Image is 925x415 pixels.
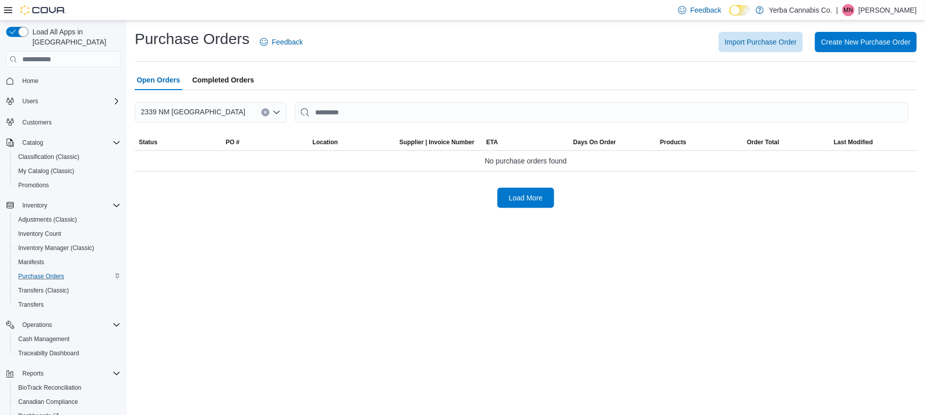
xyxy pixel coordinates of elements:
[725,37,797,47] span: Import Purchase Order
[14,242,121,254] span: Inventory Manager (Classic)
[22,369,44,378] span: Reports
[769,4,832,16] p: Yerba Cannabis Co.
[18,349,79,357] span: Traceabilty Dashboard
[14,214,81,226] a: Adjustments (Classic)
[261,108,269,116] button: Clear input
[18,115,121,128] span: Customers
[10,395,125,409] button: Canadian Compliance
[14,284,73,297] a: Transfers (Classic)
[18,116,56,129] a: Customers
[2,73,125,88] button: Home
[729,5,751,16] input: Dark Mode
[10,283,125,298] button: Transfers (Classic)
[18,75,43,87] a: Home
[2,94,125,108] button: Users
[18,272,64,280] span: Purchase Orders
[18,398,78,406] span: Canadian Compliance
[821,37,911,47] span: Create New Purchase Order
[14,284,121,297] span: Transfers (Classic)
[18,167,74,175] span: My Catalog (Classic)
[14,299,121,311] span: Transfers
[18,244,94,252] span: Inventory Manager (Classic)
[656,134,743,150] button: Products
[10,164,125,178] button: My Catalog (Classic)
[14,242,98,254] a: Inventory Manager (Classic)
[485,155,567,167] span: No purchase orders found
[295,102,909,122] input: This is a search bar. After typing your query, hit enter to filter the results lower in the page.
[313,138,338,146] div: Location
[18,137,121,149] span: Catalog
[18,230,61,238] span: Inventory Count
[22,77,38,85] span: Home
[690,5,721,15] span: Feedback
[815,32,917,52] button: Create New Purchase Order
[400,138,475,146] span: Supplier | Invoice Number
[14,347,121,359] span: Traceabilty Dashboard
[14,256,48,268] a: Manifests
[135,29,250,49] h1: Purchase Orders
[309,134,396,150] button: Location
[141,106,245,118] span: 2339 NM [GEOGRAPHIC_DATA]
[18,216,77,224] span: Adjustments (Classic)
[14,228,65,240] a: Inventory Count
[14,151,84,163] a: Classification (Classic)
[10,227,125,241] button: Inventory Count
[22,118,52,127] span: Customers
[14,165,79,177] a: My Catalog (Classic)
[222,134,309,150] button: PO #
[14,270,68,282] a: Purchase Orders
[226,138,240,146] span: PO #
[18,74,121,87] span: Home
[10,346,125,360] button: Traceabilty Dashboard
[2,114,125,129] button: Customers
[834,138,873,146] span: Last Modified
[10,332,125,346] button: Cash Management
[18,335,69,343] span: Cash Management
[10,269,125,283] button: Purchase Orders
[22,201,47,210] span: Inventory
[14,151,121,163] span: Classification (Classic)
[18,367,121,380] span: Reports
[135,134,222,150] button: Status
[486,138,498,146] span: ETA
[14,396,82,408] a: Canadian Compliance
[28,27,121,47] span: Load All Apps in [GEOGRAPHIC_DATA]
[2,198,125,213] button: Inventory
[14,179,53,191] a: Promotions
[20,5,66,15] img: Cova
[10,178,125,192] button: Promotions
[14,214,121,226] span: Adjustments (Classic)
[18,286,69,295] span: Transfers (Classic)
[10,213,125,227] button: Adjustments (Classic)
[18,319,56,331] button: Operations
[14,382,86,394] a: BioTrack Reconciliation
[497,188,554,208] button: Load More
[256,32,307,52] a: Feedback
[14,179,121,191] span: Promotions
[273,108,281,116] button: Open list of options
[18,95,121,107] span: Users
[14,396,121,408] span: Canadian Compliance
[747,138,780,146] span: Order Total
[14,347,83,359] a: Traceabilty Dashboard
[14,333,121,345] span: Cash Management
[22,97,38,105] span: Users
[719,32,803,52] button: Import Purchase Order
[18,384,82,392] span: BioTrack Reconciliation
[844,4,854,16] span: MN
[18,95,42,107] button: Users
[509,193,543,203] span: Load More
[743,134,830,150] button: Order Total
[18,301,44,309] span: Transfers
[139,138,158,146] span: Status
[569,134,657,150] button: Days On Order
[2,366,125,381] button: Reports
[18,319,121,331] span: Operations
[14,256,121,268] span: Manifests
[396,134,483,150] button: Supplier | Invoice Number
[14,270,121,282] span: Purchase Orders
[18,181,49,189] span: Promotions
[18,153,80,161] span: Classification (Classic)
